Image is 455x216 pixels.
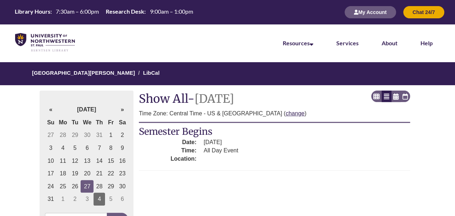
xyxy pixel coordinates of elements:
[117,167,128,180] td: 23
[286,110,305,116] a: change
[45,180,56,193] td: 24
[69,129,81,142] td: 29
[105,129,117,142] td: 1
[195,92,234,106] span: [DATE]
[94,193,105,206] td: 4
[117,193,128,206] td: 6
[56,116,69,129] th: Mo
[105,193,117,206] td: 5
[56,142,69,155] td: 4
[40,62,415,85] nav: Breadcrumb
[204,147,410,155] dd: All Day Event
[81,116,94,129] th: We
[143,70,160,76] a: LibCal
[45,129,56,142] td: 27
[139,155,196,163] dt: Location:
[69,142,81,155] td: 5
[45,116,56,129] th: Su
[117,155,128,167] td: 16
[69,193,81,206] td: 2
[69,116,81,129] th: Tu
[45,155,56,167] td: 10
[283,40,313,46] a: Resources
[69,167,81,180] td: 19
[117,116,128,129] th: Sa
[139,138,196,147] dt: Date:
[81,142,94,155] td: 6
[56,155,69,167] td: 11
[105,167,117,180] td: 22
[117,103,128,116] th: »
[69,155,81,167] td: 12
[139,92,188,106] span: Show All
[56,8,99,15] span: 7:30am – 6:00pm
[94,142,105,155] td: 7
[420,40,433,46] a: Help
[336,40,359,46] a: Services
[139,126,213,137] a: Semester Begins
[94,116,105,129] th: Th
[12,8,196,17] a: Hours Today
[117,180,128,193] td: 30
[81,167,94,180] td: 20
[94,180,105,193] td: 28
[56,193,69,206] td: 1
[105,155,117,167] td: 15
[45,193,56,206] td: 31
[45,142,56,155] td: 3
[345,9,396,15] a: My Account
[45,103,128,206] table: Date Picker
[69,180,81,193] td: 26
[45,167,56,180] td: 17
[12,8,53,15] th: Library Hours:
[94,129,105,142] td: 31
[345,6,396,18] button: My Account
[105,180,117,193] td: 29
[32,70,135,76] a: [GEOGRAPHIC_DATA][PERSON_NAME]
[150,8,193,15] span: 9:00am – 1:00pm
[382,40,397,46] a: About
[403,6,444,18] button: Chat 24/7
[117,142,128,155] td: 9
[56,103,117,116] th: [DATE]
[204,138,410,147] dd: [DATE]
[56,129,69,142] td: 28
[403,9,444,15] a: Chat 24/7
[139,147,196,155] dt: Time:
[56,167,69,180] td: 18
[45,103,56,116] th: «
[94,155,105,167] td: 14
[56,180,69,193] td: 25
[81,193,94,206] td: 3
[81,129,94,142] td: 30
[81,180,94,193] td: 27
[94,167,105,180] td: 21
[117,129,128,142] td: 2
[12,8,196,16] table: Hours Today
[15,33,75,52] img: UNWSP Library Logo
[105,116,117,129] th: Fr
[139,93,410,105] h1: -
[81,155,94,167] td: 13
[139,109,410,118] div: Time Zone: Central Time - US & [GEOGRAPHIC_DATA] ( )
[103,8,147,15] th: Research Desk:
[105,142,117,155] td: 8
